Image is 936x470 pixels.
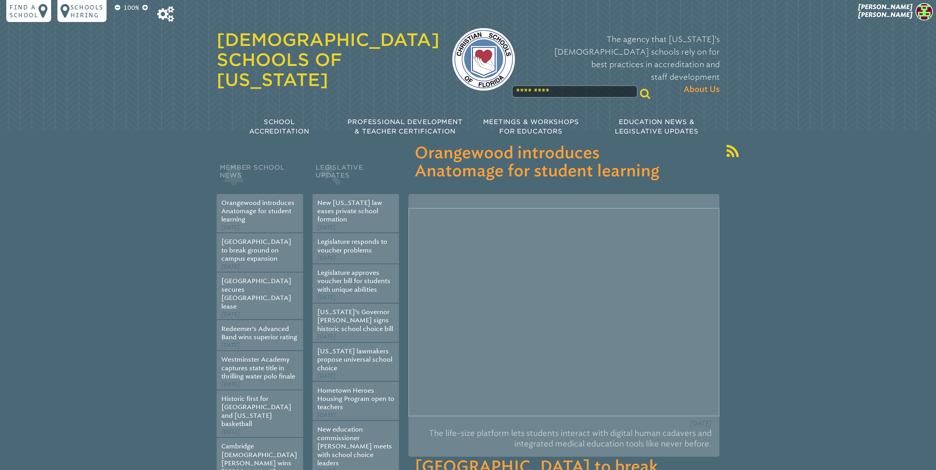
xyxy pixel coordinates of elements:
[317,347,392,372] a: [US_STATE] lawmakers propose universal school choice
[317,373,336,379] span: [DATE]
[858,3,912,18] span: [PERSON_NAME] [PERSON_NAME]
[317,269,390,293] a: Legislature approves voucher bill for students with unique abilities
[317,238,387,254] a: Legislature responds to voucher problems
[221,381,240,388] span: [DATE]
[221,224,240,231] span: [DATE]
[217,162,303,194] h2: Member School News
[317,224,336,231] span: [DATE]
[690,420,712,427] span: [DATE]
[317,412,336,419] span: [DATE]
[221,325,297,341] a: Redeemer’s Advanced Band wins superior rating
[217,29,439,90] a: [DEMOGRAPHIC_DATA] Schools of [US_STATE]
[528,33,720,96] p: The agency that [US_STATE]’s [DEMOGRAPHIC_DATA] schools rely on for best practices in accreditati...
[221,395,291,428] a: Historic first for [GEOGRAPHIC_DATA] and [US_STATE] basketball
[317,387,394,411] a: Hometown Heroes Housing Program open to teachers
[916,3,933,20] img: 0bbf8eee369ea1767a7baf293491133e
[221,199,294,223] a: Orangewood introduces Anatomage for student learning
[249,118,309,135] span: School Accreditation
[452,28,515,91] img: csf-logo-web-colors.png
[313,162,399,194] h2: Legislative Updates
[9,3,39,19] p: Find a school
[70,3,103,19] p: Schools Hiring
[416,425,712,452] p: The life-size platform lets students interact with digital human cadavers and integrated medical ...
[317,294,336,301] span: [DATE]
[221,238,291,262] a: [GEOGRAPHIC_DATA] to break ground on campus expansion
[317,199,382,223] a: New [US_STATE] law eases private school formation
[317,308,393,333] a: [US_STATE]’s Governor [PERSON_NAME] signs historic school choice bill
[684,83,720,96] span: About Us
[221,263,240,270] span: [DATE]
[317,426,392,467] a: New education commissioner [PERSON_NAME] meets with school choice leaders
[221,356,295,380] a: Westminster Academy captures state title in thrilling water polo finale
[221,311,240,318] span: [DATE]
[348,118,462,135] span: Professional Development & Teacher Certification
[615,118,699,135] span: Education News & Legislative Updates
[317,255,336,262] span: [DATE]
[483,118,579,135] span: Meetings & Workshops for Educators
[415,144,713,181] h3: Orangewood introduces Anatomage for student learning
[221,277,291,310] a: [GEOGRAPHIC_DATA] secures [GEOGRAPHIC_DATA] lease
[221,342,240,349] span: [DATE]
[221,429,240,435] span: [DATE]
[122,3,141,13] p: 100%
[317,333,336,340] span: [DATE]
